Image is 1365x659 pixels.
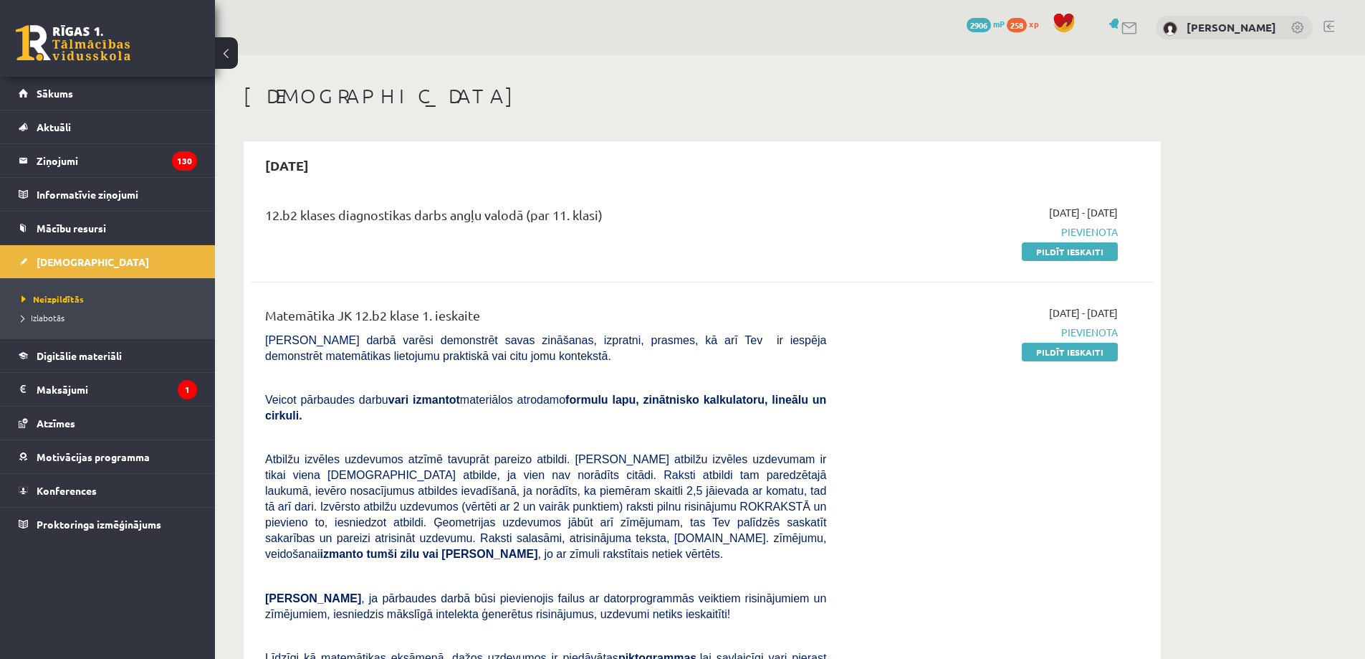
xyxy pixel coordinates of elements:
[1007,18,1027,32] span: 258
[37,144,197,177] legend: Ziņojumi
[1007,18,1045,29] a: 258 xp
[848,325,1118,340] span: Pievienota
[37,120,71,133] span: Aktuāli
[265,592,826,620] span: , ja pārbaudes darbā būsi pievienojis failus ar datorprogrammās veiktiem risinājumiem un zīmējumi...
[19,440,197,473] a: Motivācijas programma
[19,508,197,541] a: Proktoringa izmēģinājums
[265,334,826,362] span: [PERSON_NAME] darbā varēsi demonstrēt savas zināšanas, izpratni, prasmes, kā arī Tev ir iespēja d...
[19,245,197,278] a: [DEMOGRAPHIC_DATA]
[21,312,64,323] span: Izlabotās
[19,178,197,211] a: Informatīvie ziņojumi
[19,144,197,177] a: Ziņojumi130
[37,373,197,406] legend: Maksājumi
[388,394,460,406] b: vari izmantot
[19,339,197,372] a: Digitālie materiāli
[1049,205,1118,220] span: [DATE] - [DATE]
[993,18,1005,29] span: mP
[19,77,197,110] a: Sākums
[19,212,197,245] a: Mācību resursi
[19,474,197,507] a: Konferences
[244,84,1161,108] h1: [DEMOGRAPHIC_DATA]
[1163,22,1177,36] img: Eriks Meļņiks
[37,450,150,463] span: Motivācijas programma
[21,293,201,305] a: Neizpildītās
[251,148,323,182] h2: [DATE]
[1022,242,1118,261] a: Pildīt ieskaiti
[265,394,826,422] span: Veicot pārbaudes darbu materiālos atrodamo
[37,349,122,362] span: Digitālie materiāli
[37,178,197,211] legend: Informatīvie ziņojumi
[37,87,73,100] span: Sākums
[172,151,197,171] i: 130
[1049,305,1118,321] span: [DATE] - [DATE]
[37,417,75,430] span: Atzīmes
[21,293,84,305] span: Neizpildītās
[366,548,537,560] b: tumši zilu vai [PERSON_NAME]
[178,380,197,399] i: 1
[265,205,826,232] div: 12.b2 klases diagnostikas darbs angļu valodā (par 11. klasi)
[19,110,197,143] a: Aktuāli
[1029,18,1038,29] span: xp
[320,548,363,560] b: izmanto
[16,25,130,61] a: Rīgas 1. Tālmācības vidusskola
[37,484,97,497] span: Konferences
[21,311,201,324] a: Izlabotās
[19,373,197,406] a: Maksājumi1
[1022,343,1118,361] a: Pildīt ieskaiti
[1187,20,1276,34] a: [PERSON_NAME]
[37,518,161,531] span: Proktoringa izmēģinājums
[265,592,361,605] span: [PERSON_NAME]
[848,224,1118,240] span: Pievienota
[19,407,197,440] a: Atzīmes
[265,453,826,560] span: Atbilžu izvēles uzdevumos atzīmē tavuprāt pareizo atbildi. [PERSON_NAME] atbilžu izvēles uzdevuma...
[37,255,149,268] span: [DEMOGRAPHIC_DATA]
[967,18,1005,29] a: 2906 mP
[37,222,106,234] span: Mācību resursi
[967,18,991,32] span: 2906
[265,394,826,422] b: formulu lapu, zinātnisko kalkulatoru, lineālu un cirkuli.
[265,305,826,332] div: Matemātika JK 12.b2 klase 1. ieskaite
